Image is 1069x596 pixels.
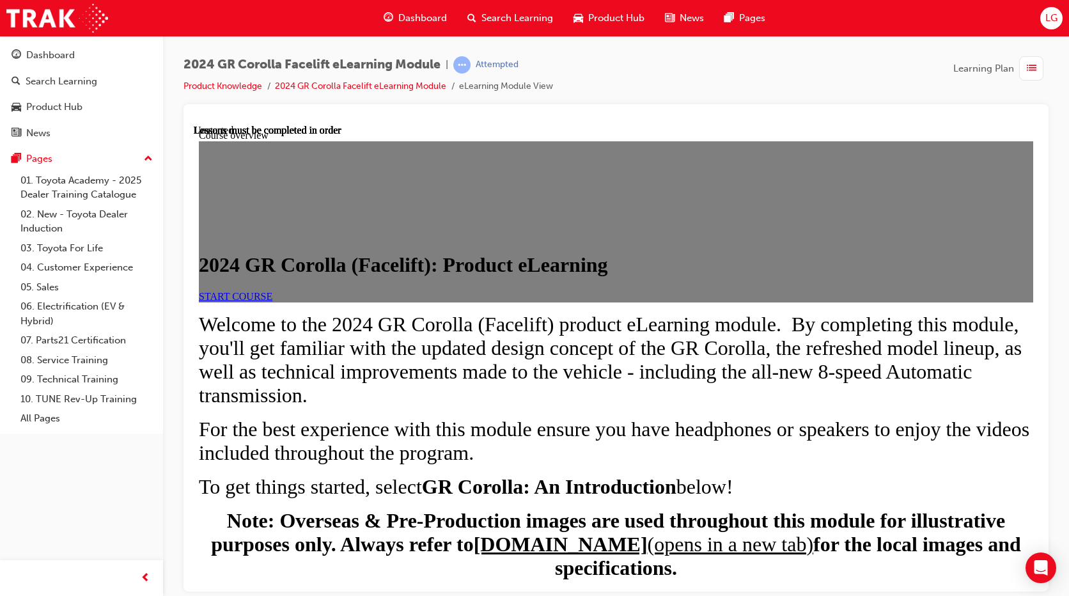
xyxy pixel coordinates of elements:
span: list-icon [1027,61,1036,77]
a: 01. Toyota Academy - 2025 Dealer Training Catalogue [15,171,158,205]
a: Search Learning [5,70,158,93]
button: Learning Plan [953,56,1049,81]
span: For the best experience with this module ensure you have headphones or speakers to enjoy the vide... [5,293,836,340]
span: To get things started, select below! [5,350,540,373]
span: up-icon [144,151,153,168]
div: Search Learning [26,74,97,89]
a: 02. New - Toyota Dealer Induction [15,205,158,239]
a: news-iconNews [655,5,714,31]
span: Welcome to the 2024 GR Corolla (Facelift) product eLearning module. By completing this module, yo... [5,188,828,282]
a: 07. Parts21 Certification [15,331,158,350]
li: eLearning Module View [459,79,553,94]
a: 05. Sales [15,278,158,297]
button: Pages [5,147,158,171]
img: Trak [6,4,108,33]
span: 2024 GR Corolla Facelift eLearning Module [183,58,441,72]
div: Dashboard [26,48,75,63]
div: Open Intercom Messenger [1026,553,1056,583]
strong: GR Corolla: An Introduction [228,350,483,373]
span: news-icon [665,10,675,26]
strong: Note: Overseas & Pre-Production images are used throughout this module for illustrative purposes ... [17,384,811,431]
span: learningRecordVerb_ATTEMPT-icon [453,56,471,74]
h1: 2024 GR Corolla (Facelift): Product eLearning [5,129,839,152]
a: [DOMAIN_NAME](opens in a new tab) [280,408,620,431]
span: Dashboard [398,11,447,26]
a: guage-iconDashboard [373,5,457,31]
div: News [26,126,51,141]
a: 04. Customer Experience [15,258,158,278]
a: 03. Toyota For Life [15,239,158,258]
span: Product Hub [588,11,644,26]
span: search-icon [467,10,476,26]
a: 2024 GR Corolla Facelift eLearning Module [275,81,446,91]
button: LG [1040,7,1063,29]
span: pages-icon [12,153,21,165]
a: 09. Technical Training [15,370,158,389]
span: Learning Plan [953,61,1014,76]
span: search-icon [12,76,20,88]
strong: [DOMAIN_NAME] [280,408,454,431]
span: news-icon [12,128,21,139]
a: News [5,122,158,145]
a: 08. Service Training [15,350,158,370]
span: prev-icon [141,570,150,586]
span: (opens in a new tab) [454,408,620,431]
a: Product Hub [5,95,158,119]
span: | [446,58,448,72]
a: All Pages [15,409,158,428]
span: guage-icon [384,10,393,26]
a: search-iconSearch Learning [457,5,563,31]
span: News [680,11,704,26]
strong: for the local images and specifications. [361,408,827,455]
span: LG [1045,11,1057,26]
div: Pages [26,152,52,166]
div: Attempted [476,59,519,71]
span: car-icon [574,10,583,26]
span: Pages [739,11,765,26]
span: guage-icon [12,50,21,61]
a: pages-iconPages [714,5,776,31]
div: Product Hub [26,100,82,114]
a: car-iconProduct Hub [563,5,655,31]
span: First upload: [DATE] [735,466,839,479]
span: Search Learning [481,11,553,26]
a: Product Knowledge [183,81,262,91]
span: car-icon [12,102,21,113]
a: Dashboard [5,43,158,67]
button: DashboardSearch LearningProduct HubNews [5,41,158,147]
a: 10. TUNE Rev-Up Training [15,389,158,409]
span: pages-icon [724,10,734,26]
a: START COURSE [5,166,79,177]
a: 06. Electrification (EV & Hybrid) [15,297,158,331]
